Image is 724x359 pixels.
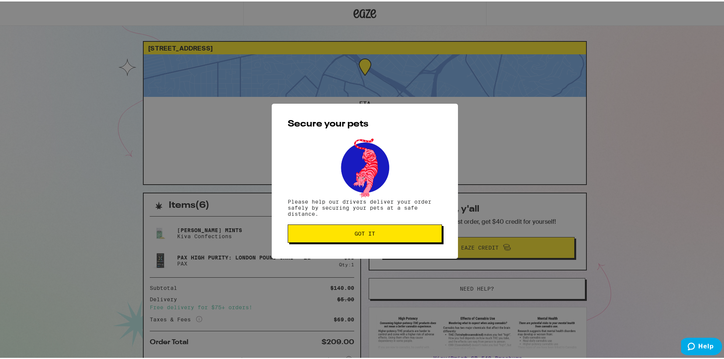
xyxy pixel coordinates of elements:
p: Please help our drivers deliver your order safely by securing your pets at a safe distance. [288,197,442,215]
h2: Secure your pets [288,118,442,127]
iframe: Opens a widget where you can find more information [681,336,722,355]
img: pets [334,135,396,197]
button: Got it [288,223,442,241]
span: Got it [355,229,375,235]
